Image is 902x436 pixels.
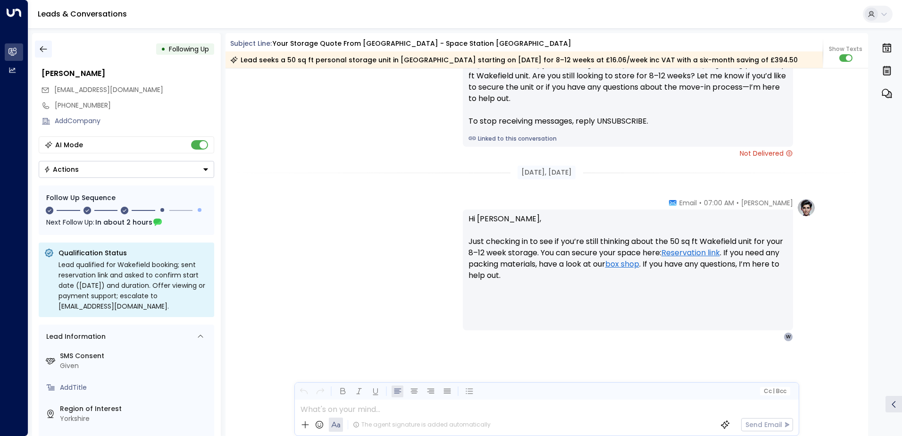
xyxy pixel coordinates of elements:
span: • [736,198,739,208]
p: Hi [PERSON_NAME], Just checking in to see if you’re still thinking about the 50 sq ft Wakefield u... [468,213,787,293]
div: [PERSON_NAME] [42,68,214,79]
div: Actions [44,165,79,174]
div: The agent signature is added automatically [353,420,491,429]
button: Cc|Bcc [760,387,790,396]
a: Linked to this conversation [468,134,787,143]
a: Reservation link [661,247,720,259]
div: [DATE], [DATE] [518,166,576,179]
div: Your storage quote from [GEOGRAPHIC_DATA] - Space Station [GEOGRAPHIC_DATA] [273,39,571,49]
label: Region of Interest [60,404,210,414]
span: [EMAIL_ADDRESS][DOMAIN_NAME] [54,85,163,94]
div: W [784,332,793,342]
p: Qualification Status [58,248,209,258]
span: Subject Line: [230,39,272,48]
span: In about 2 hours [95,217,152,227]
span: Cc Bcc [763,388,786,394]
div: Lead qualified for Wakefield booking; sent reservation link and asked to confirm start date ([DAT... [58,260,209,311]
a: box shop [605,259,639,270]
span: Not Delivered [740,149,793,158]
span: 07:00 AM [704,198,734,208]
img: profile-logo.png [797,198,816,217]
div: AddCompany [55,116,214,126]
div: Follow Up Sequence [46,193,207,203]
div: [PHONE_NUMBER] [55,101,214,110]
span: | [773,388,775,394]
div: Button group with a nested menu [39,161,214,178]
span: Email [679,198,697,208]
div: Next Follow Up: [46,217,207,227]
div: Hi [PERSON_NAME], just checking in from [GEOGRAPHIC_DATA] regarding your 50 sq ft Wakefield unit.... [468,59,787,127]
div: Yorkshire [60,414,210,424]
button: Actions [39,161,214,178]
span: Following Up [169,44,209,54]
a: Leads & Conversations [38,8,127,19]
div: AddTitle [60,383,210,393]
label: SMS Consent [60,351,210,361]
span: [PERSON_NAME] [741,198,793,208]
span: Show Texts [829,45,862,53]
span: wamandahall@hotmail.com [54,85,163,95]
div: Lead Information [43,332,106,342]
div: Lead seeks a 50 sq ft personal storage unit in [GEOGRAPHIC_DATA] starting on [DATE] for 8–12 week... [230,55,798,65]
button: Redo [314,386,326,397]
span: • [699,198,702,208]
button: Undo [298,386,309,397]
div: Given [60,361,210,371]
div: • [161,41,166,58]
div: AI Mode [55,140,83,150]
